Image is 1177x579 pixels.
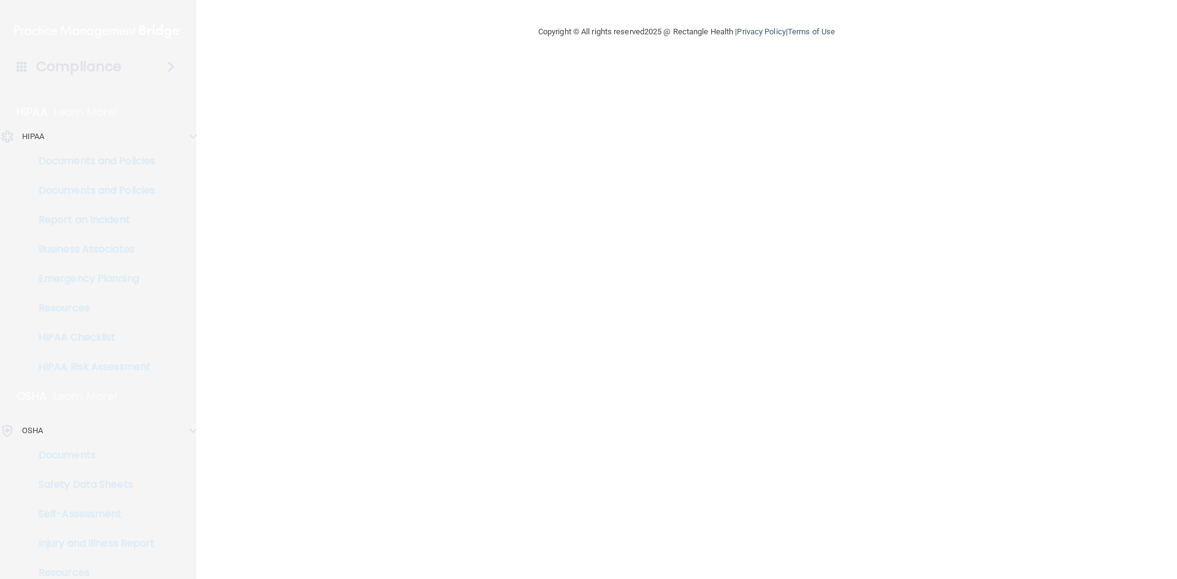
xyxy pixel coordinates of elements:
[463,12,910,51] div: Copyright © All rights reserved 2025 @ Rectangle Health | |
[54,105,119,119] p: Learn More!
[8,537,175,550] p: Injury and Illness Report
[8,214,175,226] p: Report an Incident
[8,184,175,197] p: Documents and Policies
[17,105,48,119] p: HIPAA
[8,243,175,255] p: Business Associates
[17,389,47,404] p: OSHA
[8,567,175,579] p: Resources
[788,27,835,36] a: Terms of Use
[53,389,118,404] p: Learn More!
[8,302,175,314] p: Resources
[22,129,45,144] p: HIPAA
[8,331,175,344] p: HIPAA Checklist
[22,423,43,438] p: OSHA
[8,508,175,520] p: Self-Assessment
[36,58,121,75] h4: Compliance
[8,479,175,491] p: Safety Data Sheets
[8,361,175,373] p: HIPAA Risk Assessment
[8,273,175,285] p: Emergency Planning
[737,27,785,36] a: Privacy Policy
[15,19,181,44] img: PMB logo
[8,449,175,461] p: Documents
[8,155,175,167] p: Documents and Policies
